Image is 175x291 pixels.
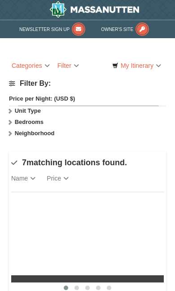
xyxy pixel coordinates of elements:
[19,27,70,32] span: Newsletter Sign Up
[22,158,26,167] span: 7
[13,1,175,18] a: Massanutten Resort
[9,79,166,88] h4: Filter By:
[19,27,85,32] a: Newsletter Sign Up
[101,27,133,32] span: Owner's Site
[15,119,44,125] strong: Bedrooms
[109,58,164,73] a: My Itinerary
[11,169,47,187] a: Name
[49,1,140,18] img: Massanutten Resort Logo
[47,169,80,187] a: Price
[55,58,82,73] a: Filter
[11,151,127,167] h4: matching locations found.
[9,58,52,73] a: Categories
[9,95,75,102] strong: Price per Night: (USD $)
[15,130,55,137] strong: Neighborhood
[15,107,41,114] strong: Unit Type
[101,27,149,32] a: Owner's Site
